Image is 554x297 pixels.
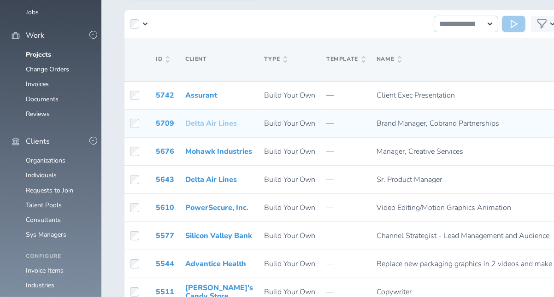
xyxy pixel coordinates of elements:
[264,203,315,213] span: Build Your Own
[26,266,64,275] a: Invoice Items
[156,90,174,100] a: 5742
[377,90,455,100] span: Client Exec Presentation
[326,231,334,241] span: —
[377,146,463,157] span: Manager, Creative Services
[185,118,237,128] a: Delta Air Lines
[185,231,252,241] a: Silicon Valley Bank
[89,137,97,145] button: -
[326,287,334,297] span: —
[156,287,174,297] a: 5511
[26,171,57,180] a: Individuals
[326,259,334,269] span: —
[26,253,90,260] h4: Configure
[264,118,315,128] span: Build Your Own
[26,95,59,104] a: Documents
[377,175,442,185] span: Sr. Product Manager
[377,56,401,63] span: Name
[26,201,62,210] a: Talent Pools
[26,215,61,224] a: Consultants
[26,281,54,290] a: Industries
[26,31,44,40] span: Work
[26,65,69,74] a: Change Orders
[185,146,252,157] a: Mohawk Industries
[377,231,549,241] span: Channel Strategist - Lead Management and Audience
[26,8,39,17] a: Jobs
[156,259,174,269] a: 5544
[26,50,51,59] a: Projects
[26,156,65,165] a: Organizations
[326,118,334,128] span: —
[185,203,248,213] a: PowerSecure, Inc.
[156,146,174,157] a: 5676
[326,146,334,157] span: —
[264,56,287,63] span: Type
[156,203,174,213] a: 5610
[89,31,97,39] button: -
[326,203,334,213] span: —
[264,90,315,100] span: Build Your Own
[185,90,217,100] a: Assurant
[326,175,334,185] span: —
[377,203,511,213] span: Video Editing/Motion Graphics Animation
[377,118,499,128] span: Brand Manager, Cobrand Partnerships
[156,231,174,241] a: 5577
[264,287,315,297] span: Build Your Own
[326,56,365,63] span: Template
[26,137,50,146] span: Clients
[156,118,174,128] a: 5709
[156,56,170,63] span: ID
[326,90,334,100] span: —
[264,259,315,269] span: Build Your Own
[26,80,49,88] a: Invoices
[264,175,315,185] span: Build Your Own
[26,110,50,118] a: Reviews
[185,259,246,269] a: Advantice Health
[264,146,315,157] span: Build Your Own
[264,231,315,241] span: Build Your Own
[185,175,237,185] a: Delta Air Lines
[26,186,73,195] a: Requests to Join
[26,230,66,239] a: Sys Managers
[185,55,207,63] span: Client
[502,16,525,32] button: Run Action
[156,175,174,185] a: 5643
[377,287,412,297] span: Copywriter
